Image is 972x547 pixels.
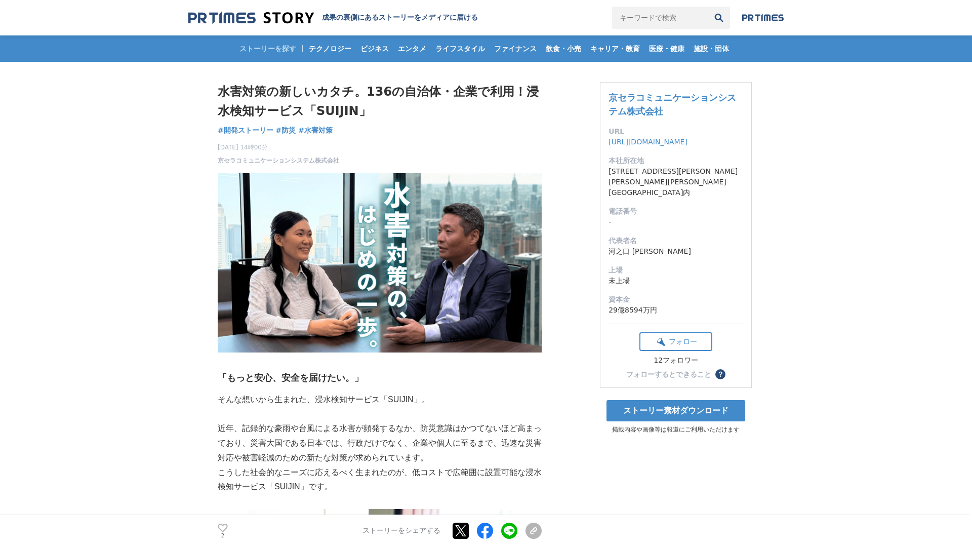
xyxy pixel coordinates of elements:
span: 医療・健康 [645,44,688,53]
span: 飲食・小売 [542,44,585,53]
dt: 本社所在地 [609,155,743,166]
span: ファイナンス [490,44,541,53]
div: 12フォロワー [639,356,712,365]
dt: URL [609,126,743,137]
a: #開発ストーリー [218,125,273,136]
a: [URL][DOMAIN_NAME] [609,138,687,146]
a: #防災 [276,125,296,136]
p: 近年、記録的な豪雨や台風による水害が頻発するなか、防災意識はかつてないほど高まっており、災害大国である日本では、行政だけでなく、企業や個人に至るまで、迅速な災害対応や被害軽減のための新たな対策が... [218,421,542,465]
a: #水害対策 [298,125,333,136]
dt: 上場 [609,265,743,276]
a: ビジネス [356,35,393,62]
div: フォローするとできること [626,371,711,378]
p: そんな想いから生まれた、浸水検知サービス「SUIJIN」。 [218,393,542,407]
dd: [STREET_ADDRESS][PERSON_NAME][PERSON_NAME][PERSON_NAME] [GEOGRAPHIC_DATA]内 [609,166,743,198]
span: ビジネス [356,44,393,53]
a: テクノロジー [305,35,355,62]
span: #防災 [276,126,296,135]
span: テクノロジー [305,44,355,53]
a: 成果の裏側にあるストーリーをメディアに届ける 成果の裏側にあるストーリーをメディアに届ける [188,11,478,25]
button: ？ [715,369,725,379]
dd: 未上場 [609,276,743,286]
dd: - [609,217,743,227]
img: prtimes [742,14,784,22]
span: #開発ストーリー [218,126,273,135]
button: 検索 [708,7,730,29]
dt: 代表者名 [609,236,743,246]
img: 成果の裏側にあるストーリーをメディアに届ける [188,11,314,25]
img: thumbnail_c9db57e0-a287-11f0-ad71-99fdea1ccf6c.png [218,173,542,353]
input: キーワードで検索 [612,7,708,29]
p: ストーリーをシェアする [362,527,440,536]
a: キャリア・教育 [586,35,644,62]
a: 医療・健康 [645,35,688,62]
span: ライフスタイル [431,44,489,53]
a: 施設・団体 [690,35,733,62]
span: キャリア・教育 [586,44,644,53]
span: #水害対策 [298,126,333,135]
a: ストーリー素材ダウンロード [606,400,745,421]
p: 2 [218,533,228,538]
h3: 「もっと安心、安全を届けたい。」 [218,371,542,385]
h2: 成果の裏側にあるストーリーをメディアに届ける [322,13,478,22]
span: エンタメ [394,44,430,53]
p: 掲載内容や画像等は報道にご利用いただけます [600,425,752,434]
dt: 資本金 [609,294,743,305]
span: ？ [717,371,724,378]
span: 施設・団体 [690,44,733,53]
dd: 河之口 [PERSON_NAME] [609,246,743,257]
a: ライフスタイル [431,35,489,62]
a: 京セラコミュニケーションシステム株式会社 [609,92,736,116]
button: フォロー [639,332,712,351]
span: [DATE] 14時00分 [218,143,339,152]
dt: 電話番号 [609,206,743,217]
dd: 29億8594万円 [609,305,743,316]
a: 飲食・小売 [542,35,585,62]
a: 京セラコミュニケーションシステム株式会社 [218,156,339,165]
h1: 水害対策の新しいカタチ。136の自治体・企業で利用！浸水検知サービス「SUIJIN」 [218,82,542,121]
p: こうした社会的なニーズに応えるべく生まれたのが、低コストで広範囲に設置可能な浸水検知サービス「SUIJIN」です。 [218,465,542,495]
a: ファイナンス [490,35,541,62]
a: エンタメ [394,35,430,62]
